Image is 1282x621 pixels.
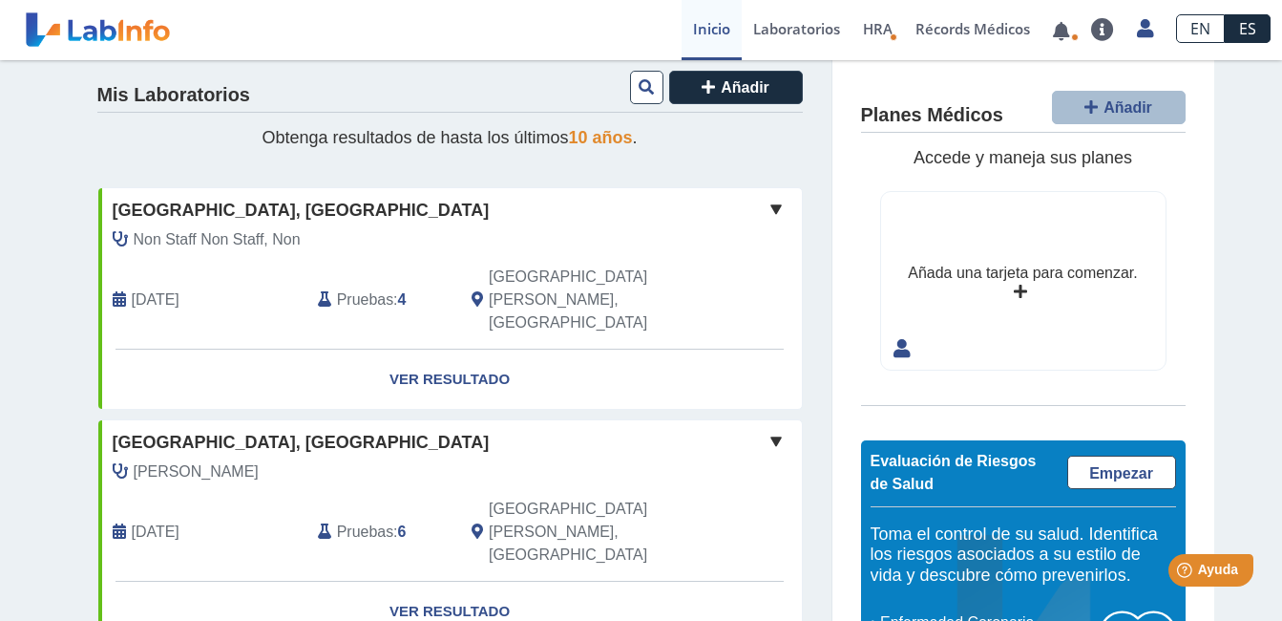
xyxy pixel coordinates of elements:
a: Empezar [1067,456,1176,489]
span: Obtenga resultados de hasta los últimos . [262,128,637,147]
div: : [304,266,457,334]
span: Pruebas [337,289,393,311]
span: [GEOGRAPHIC_DATA], [GEOGRAPHIC_DATA] [113,198,490,224]
span: Non Staff Non Staff, Non [134,228,301,251]
span: Accede y maneja sus planes [914,148,1132,167]
a: ES [1225,14,1271,43]
b: 4 [398,291,407,308]
span: HRA [863,19,893,38]
span: Evaluación de Riesgos de Salud [871,453,1037,492]
a: EN [1176,14,1225,43]
span: 10 años [569,128,633,147]
span: Empezar [1089,465,1153,482]
h5: Toma el control de su salud. Identifica los riesgos asociados a su estilo de vida y descubre cómo... [871,525,1176,587]
b: 6 [398,524,407,540]
iframe: Help widget launcher [1112,546,1261,600]
div: Añada una tarjeta para comenzar. [908,262,1137,285]
span: Añadir [721,79,769,96]
span: [GEOGRAPHIC_DATA], [GEOGRAPHIC_DATA] [113,430,490,456]
h4: Planes Médicos [861,104,1003,127]
button: Añadir [669,71,803,104]
a: Ver Resultado [98,350,802,410]
h4: Mis Laboratorios [97,84,250,107]
div: : [304,498,457,567]
span: San Juan, PR [489,266,700,334]
span: 2024-06-03 [132,289,179,311]
button: Añadir [1052,91,1186,124]
span: Añadir [1103,99,1152,116]
span: San Juan, PR [489,498,700,567]
span: 2024-02-06 [132,521,179,544]
span: Bayron Justiniano, Juan [134,460,259,483]
span: Pruebas [337,521,393,544]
